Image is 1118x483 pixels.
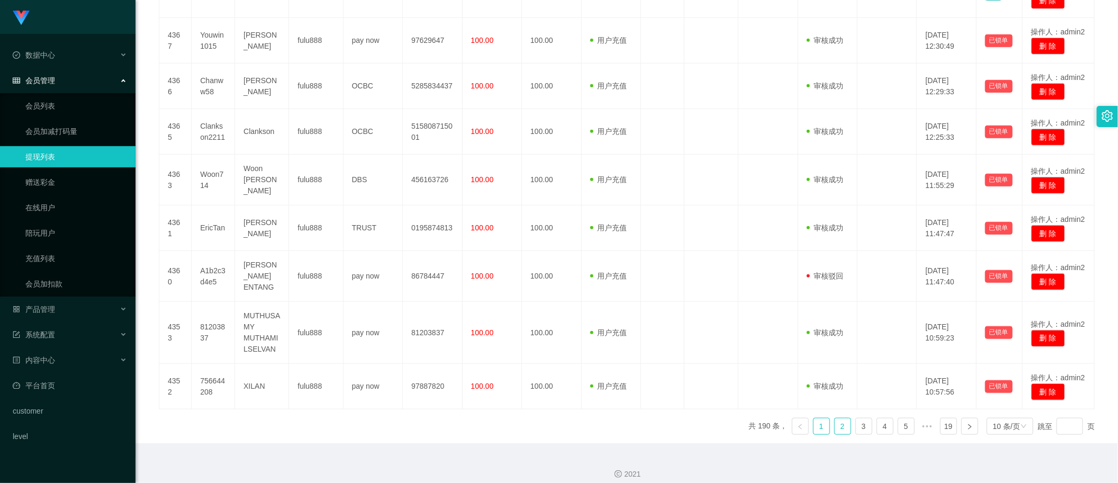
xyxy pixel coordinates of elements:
button: 已锁单 [985,270,1013,283]
i: 图标: right [967,424,973,430]
a: customer [13,400,127,422]
li: 2 [834,418,851,435]
i: 图标: down [1021,423,1027,431]
i: 图标: copyright [615,470,622,478]
td: [DATE] 11:47:40 [917,251,976,302]
li: 4 [877,418,894,435]
td: 0195874813 [403,205,462,251]
span: 审核成功 [807,382,844,390]
a: 会员列表 [25,95,127,117]
td: 4363 [159,155,192,205]
td: 756644208 [192,364,235,409]
td: 86784447 [403,251,462,302]
span: 用户充值 [590,272,627,280]
li: 向后 5 页 [919,418,936,435]
a: 在线用户 [25,197,127,218]
span: 审核成功 [807,127,844,136]
button: 已锁单 [985,326,1013,339]
span: 操作人：admin2 [1031,263,1085,272]
td: fulu888 [289,302,343,364]
td: TRUST [344,205,403,251]
div: 跳至 页 [1038,418,1095,435]
span: 数据中心 [13,51,55,59]
span: 100.00 [471,223,494,232]
li: 3 [855,418,872,435]
td: Chanww58 [192,64,235,109]
li: 5 [898,418,915,435]
td: OCBC [344,64,403,109]
td: Clankson2211 [192,109,235,155]
span: 用户充值 [590,36,627,44]
span: 操作人：admin2 [1031,320,1085,328]
td: 100.00 [522,251,581,302]
td: 81203837 [403,302,462,364]
button: 删 除 [1031,273,1065,290]
button: 已锁单 [985,34,1013,47]
span: 操作人：admin2 [1031,167,1085,175]
span: 用户充值 [590,175,627,184]
button: 已锁单 [985,174,1013,186]
td: fulu888 [289,109,343,155]
span: 100.00 [471,272,494,280]
td: 100.00 [522,205,581,251]
a: 4 [877,418,893,434]
li: 下一页 [961,418,978,435]
td: XILAN [235,364,289,409]
span: 用户充值 [590,82,627,90]
button: 删 除 [1031,225,1065,242]
td: OCBC [344,109,403,155]
td: 4367 [159,18,192,64]
td: pay now [344,364,403,409]
td: 100.00 [522,109,581,155]
td: A1b2c3d4e5 [192,251,235,302]
td: [DATE] 12:25:33 [917,109,976,155]
a: 赠送彩金 [25,172,127,193]
span: ••• [919,418,936,435]
span: 100.00 [471,127,494,136]
button: 删 除 [1031,177,1065,194]
td: [DATE] 12:30:49 [917,18,976,64]
div: 2021 [144,469,1110,480]
button: 删 除 [1031,83,1065,100]
td: 4361 [159,205,192,251]
a: 提现列表 [25,146,127,167]
td: DBS [344,155,403,205]
td: 100.00 [522,155,581,205]
td: 4352 [159,364,192,409]
td: fulu888 [289,155,343,205]
td: Clankson [235,109,289,155]
a: 19 [941,418,957,434]
span: 内容中心 [13,356,55,364]
td: 97887820 [403,364,462,409]
a: 会员加减打码量 [25,121,127,142]
li: 1 [813,418,830,435]
td: 100.00 [522,64,581,109]
a: 图标: dashboard平台首页 [13,375,127,396]
a: level [13,426,127,447]
span: 用户充值 [590,127,627,136]
i: 图标: table [13,77,20,84]
span: 操作人：admin2 [1031,373,1085,382]
span: 操作人：admin2 [1031,119,1085,127]
span: 审核成功 [807,328,844,337]
td: 4365 [159,109,192,155]
td: 100.00 [522,18,581,64]
span: 100.00 [471,382,494,390]
td: MUTHUSAMY MUTHAMILSELVAN [235,302,289,364]
i: 图标: appstore-o [13,306,20,313]
span: 100.00 [471,36,494,44]
li: 19 [940,418,957,435]
td: 5285834437 [403,64,462,109]
span: 100.00 [471,328,494,337]
td: 97629647 [403,18,462,64]
td: pay now [344,302,403,364]
td: [PERSON_NAME] [235,18,289,64]
button: 已锁单 [985,80,1013,93]
span: 用户充值 [590,382,627,390]
span: 操作人：admin2 [1031,73,1085,82]
td: Woon714 [192,155,235,205]
button: 已锁单 [985,380,1013,393]
i: 图标: form [13,331,20,338]
i: 图标: check-circle-o [13,51,20,59]
span: 操作人：admin2 [1031,28,1085,36]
